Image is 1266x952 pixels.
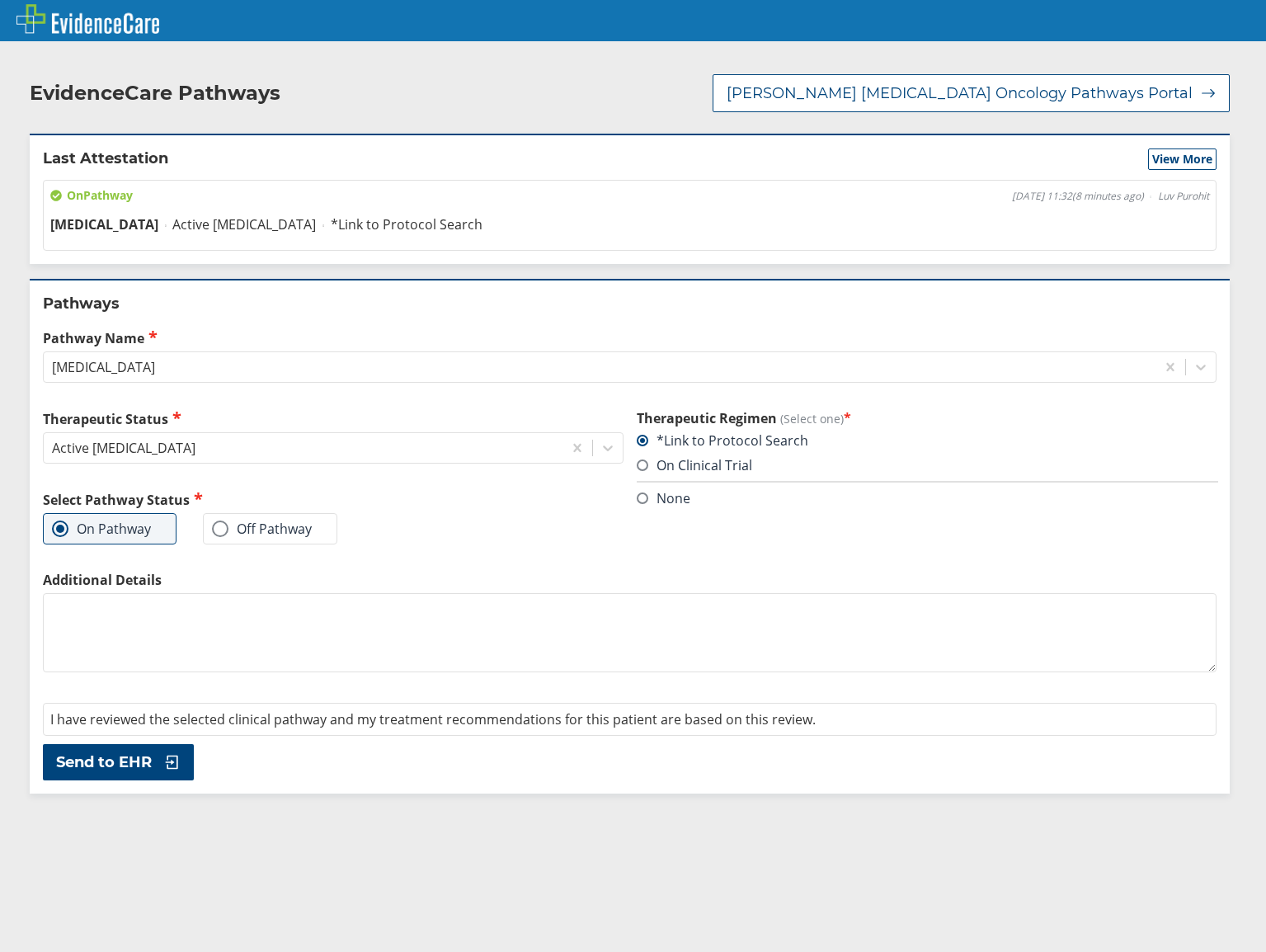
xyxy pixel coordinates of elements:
[50,215,158,233] span: [MEDICAL_DATA]
[637,456,752,474] label: On Clinical Trial
[727,83,1193,103] span: [PERSON_NAME] [MEDICAL_DATA] Oncology Pathways Portal
[43,409,624,428] label: Therapeutic Status
[16,4,159,34] img: EvidenceCare
[331,215,482,233] span: *Link to Protocol Search
[43,294,1217,313] h2: Pathways
[212,521,312,537] label: Off Pathway
[56,752,152,772] span: Send to EHR
[713,74,1230,112] button: [PERSON_NAME] [MEDICAL_DATA] Oncology Pathways Portal
[637,409,1217,427] h3: Therapeutic Regimen
[1158,190,1209,203] span: Luv Purohit
[50,187,133,204] span: On Pathway
[1152,151,1212,167] span: View More
[43,328,1217,347] label: Pathway Name
[50,710,816,728] span: I have reviewed the selected clinical pathway and my treatment recommendations for this patient a...
[52,521,151,537] label: On Pathway
[30,81,280,106] h2: EvidenceCare Pathways
[1012,190,1144,203] span: [DATE] 11:32 ( 8 minutes ago )
[43,148,168,170] h2: Last Attestation
[52,439,195,457] div: Active [MEDICAL_DATA]
[172,215,316,233] span: Active [MEDICAL_DATA]
[52,358,155,376] div: [MEDICAL_DATA]
[43,571,1217,589] label: Additional Details
[637,431,808,450] label: *Link to Protocol Search
[43,744,194,780] button: Send to EHR
[43,490,624,509] h2: Select Pathway Status
[1148,148,1217,170] button: View More
[637,489,690,507] label: None
[780,411,844,427] span: (Select one)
